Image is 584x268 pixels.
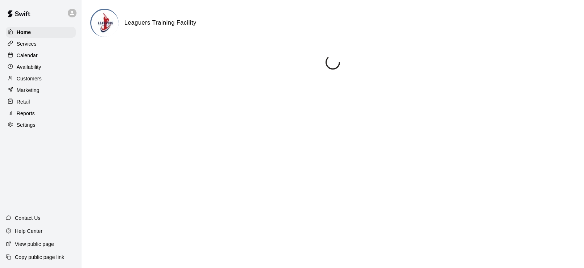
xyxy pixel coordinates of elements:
[6,96,76,107] a: Retail
[6,62,76,72] a: Availability
[6,108,76,119] a: Reports
[17,110,35,117] p: Reports
[17,40,37,47] p: Services
[17,121,36,129] p: Settings
[15,214,41,222] p: Contact Us
[124,18,196,28] h6: Leaguers Training Facility
[6,73,76,84] a: Customers
[17,63,41,71] p: Availability
[6,85,76,96] a: Marketing
[17,98,30,105] p: Retail
[6,38,76,49] a: Services
[17,87,40,94] p: Marketing
[15,240,54,248] p: View public page
[17,52,38,59] p: Calendar
[6,50,76,61] a: Calendar
[15,227,42,235] p: Help Center
[15,254,64,261] p: Copy public page link
[17,29,31,36] p: Home
[6,27,76,38] a: Home
[91,10,119,37] img: Leaguers Training Facility logo
[17,75,42,82] p: Customers
[6,120,76,130] a: Settings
